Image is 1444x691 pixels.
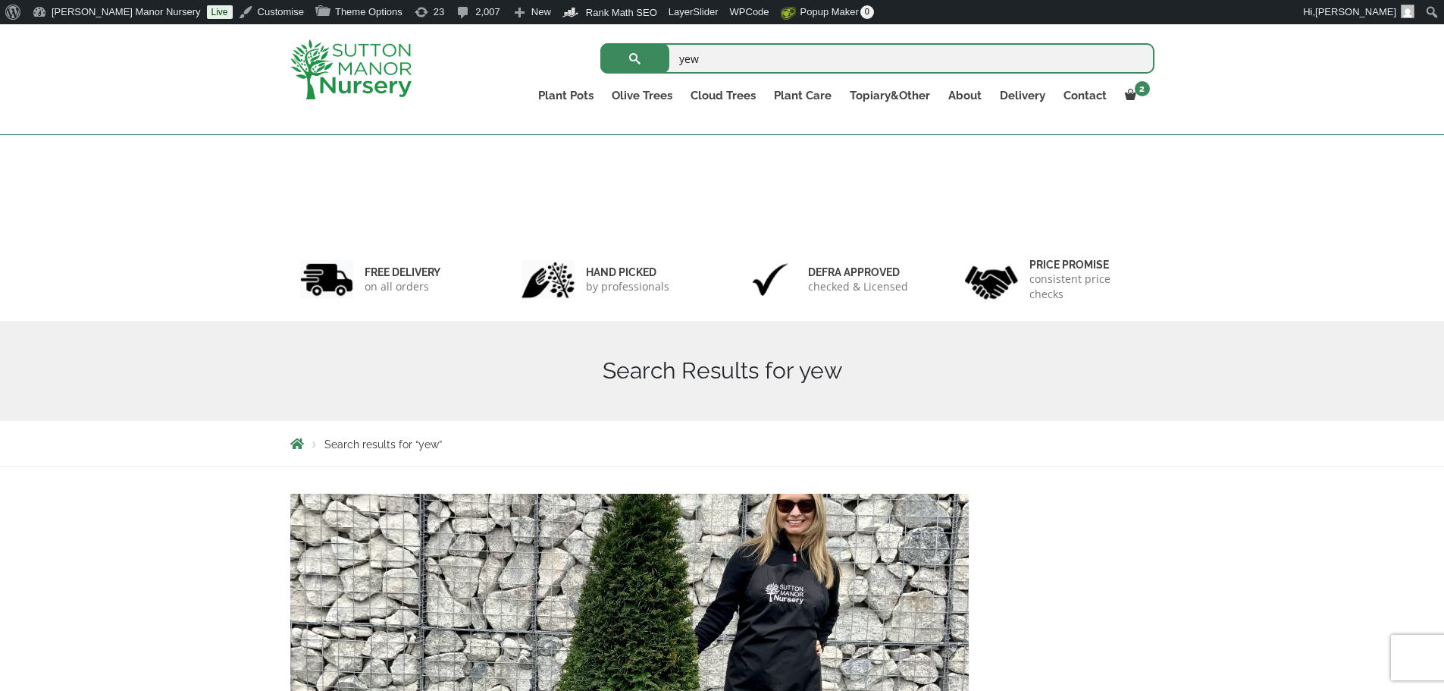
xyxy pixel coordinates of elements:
a: About [939,85,991,106]
a: Topiary&Other [841,85,939,106]
span: 2 [1135,81,1150,96]
h6: hand picked [586,265,669,279]
a: Contact [1054,85,1116,106]
span: [PERSON_NAME] [1315,6,1396,17]
span: Search results for “yew” [324,438,442,451]
a: Delivery [991,85,1054,106]
p: checked & Licensed [808,279,908,294]
h6: FREE DELIVERY [365,265,440,279]
h6: Defra approved [808,265,908,279]
img: 3.jpg [744,260,797,299]
span: 0 [860,5,874,19]
p: consistent price checks [1029,272,1145,302]
a: Taxus Baccata Yew Cone 2M [290,649,969,663]
a: 2 [1116,85,1154,106]
h6: Price promise [1029,258,1145,272]
h1: Search Results for yew [290,357,1154,385]
p: by professionals [586,279,669,294]
img: logo [290,39,412,99]
img: 4.jpg [965,256,1018,303]
a: Live [207,5,233,19]
p: on all orders [365,279,440,294]
a: Cloud Trees [681,85,765,106]
a: Plant Pots [529,85,603,106]
span: Rank Math SEO [586,7,657,18]
img: 1.jpg [300,260,353,299]
a: Plant Care [765,85,841,106]
input: Search... [600,43,1154,74]
img: 2.jpg [522,260,575,299]
nav: Breadcrumbs [290,438,1154,450]
a: Olive Trees [603,85,681,106]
